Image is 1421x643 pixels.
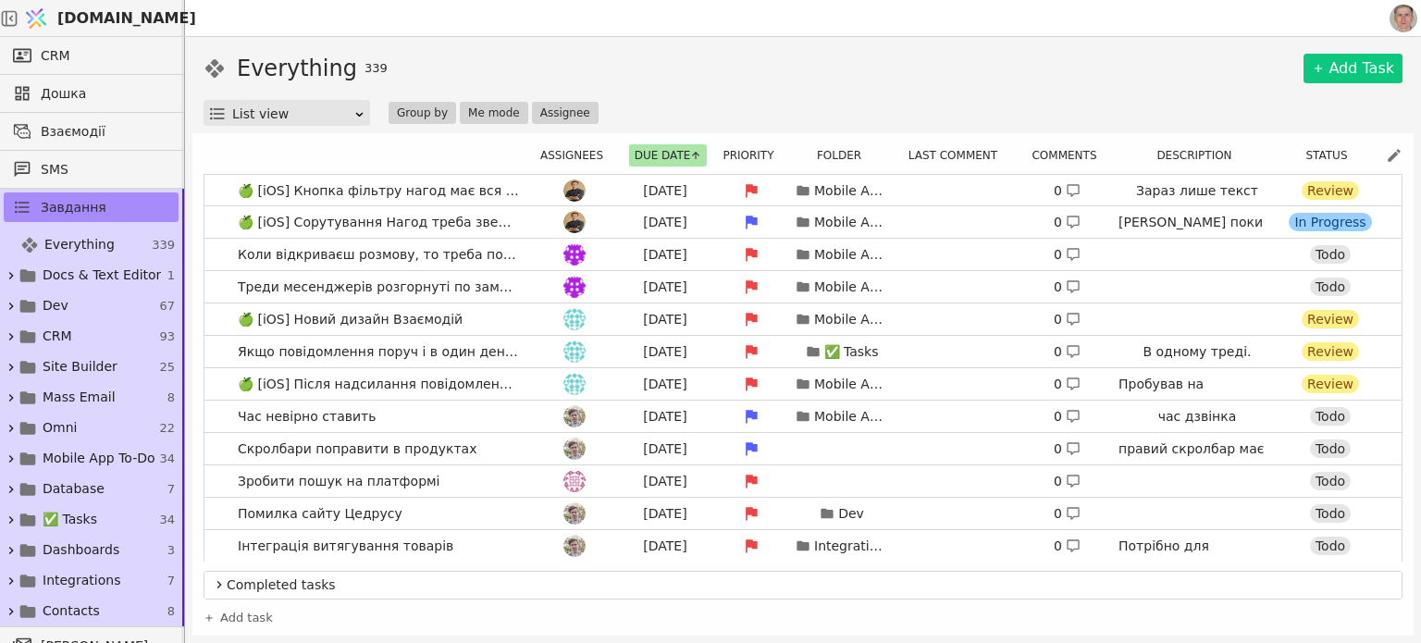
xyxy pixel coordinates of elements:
[204,303,1402,335] a: 🍏 [iOS] Новий дизайн Взаємодійih[DATE]Mobile App To-Do0 Review
[824,342,879,362] p: ✅ Tasks
[152,236,175,254] span: 339
[1302,181,1359,200] div: Review
[624,278,707,297] div: [DATE]
[814,245,888,265] p: Mobile App To-Do
[624,472,707,491] div: [DATE]
[159,450,175,468] span: 34
[43,510,97,529] span: ✅ Tasks
[563,535,586,557] img: Ad
[41,122,169,142] span: Взаємодії
[204,498,1402,529] a: Помилка сайту ЦедрусуAd[DATE]Dev0 Todo
[159,328,175,346] span: 93
[624,537,707,556] div: [DATE]
[389,102,456,124] button: Group by
[19,1,185,36] a: [DOMAIN_NAME]
[1054,439,1081,459] div: 0
[4,155,179,184] a: SMS
[814,181,888,201] p: Mobile App To-Do
[43,357,117,377] span: Site Builder
[230,403,383,430] span: Час невірно ставить
[1118,375,1276,414] p: Пробував на [GEOGRAPHIC_DATA]
[1302,375,1359,393] div: Review
[1310,504,1351,523] div: Todo
[167,541,175,560] span: 3
[159,419,175,438] span: 22
[230,339,526,365] span: Якщо повідомлення поруч і в один день то мають бути разом
[1304,54,1402,83] a: Add Task
[43,479,105,499] span: Database
[204,271,1402,303] a: Треди месенджерів розгорнуті по замовчуванню.m.[DATE]Mobile App To-Do0 Todo
[1390,5,1417,32] img: 1560949290925-CROPPED-IMG_0201-2-.jpg
[43,296,68,315] span: Dev
[1302,310,1359,328] div: Review
[624,245,707,265] div: [DATE]
[1118,439,1276,478] p: правий скролбар має бути завжди видно
[41,198,106,217] span: Завдання
[1054,278,1081,297] div: 0
[167,480,175,499] span: 7
[232,101,353,127] div: List view
[814,375,888,394] p: Mobile App To-Do
[624,310,707,329] div: [DATE]
[365,59,388,78] span: 339
[563,502,586,525] img: Ad
[1054,472,1081,491] div: 0
[1158,407,1236,427] p: час дзвінка
[1310,439,1351,458] div: Todo
[1286,144,1378,167] div: Status
[563,243,586,266] img: m.
[814,407,888,427] p: Mobile App To-Do
[4,117,179,146] a: Взаємодії
[624,504,707,524] div: [DATE]
[535,144,620,167] button: Assignees
[41,46,70,66] span: CRM
[563,340,586,363] img: ih
[167,389,175,407] span: 8
[43,388,116,407] span: Mass Email
[230,371,526,398] span: 🍏 [iOS] Після надсилання повідомлення його не видно
[43,571,120,590] span: Integrations
[43,418,77,438] span: Omni
[43,327,72,346] span: CRM
[167,602,175,621] span: 8
[563,470,586,492] img: my
[159,297,175,315] span: 67
[1026,144,1113,167] button: Comments
[1054,245,1081,265] div: 0
[220,609,273,627] span: Add task
[41,160,169,179] span: SMS
[814,310,888,329] p: Mobile App To-Do
[230,533,461,560] span: Інтеграція витягування товарів
[1118,213,1276,252] p: [PERSON_NAME] поки що просто новіші
[1118,537,1276,575] p: Потрібно для інтеграції з флетшоу
[624,213,707,232] div: [DATE]
[1310,472,1351,490] div: Todo
[204,609,273,627] a: Add task
[717,144,791,167] div: Priority
[1054,375,1081,394] div: 0
[1054,310,1081,329] div: 0
[1054,504,1081,524] div: 0
[1151,144,1248,167] button: Description
[22,1,50,36] img: Logo
[1054,342,1081,362] div: 0
[230,178,526,204] span: 🍏 [iOS] Кнопка фільтру нагод має вся спрацьовувати
[1054,213,1081,232] div: 0
[1310,537,1351,555] div: Todo
[1054,407,1081,427] div: 0
[1302,342,1359,361] div: Review
[230,436,484,463] span: Скролбари поправити в продуктах
[204,401,1402,432] a: Час невірно ставитьAd[DATE]Mobile App To-Do0 час дзвінкаTodo
[1054,181,1081,201] div: 0
[43,601,100,621] span: Contacts
[230,306,470,333] span: 🍏 [iOS] Новий дизайн Взаємодій
[563,179,586,202] img: Ol
[624,342,707,362] div: [DATE]
[237,52,357,85] h1: Everything
[204,336,1402,367] a: Якщо повідомлення поруч і в один день то мають бути разомih[DATE]✅ Tasks0 В одному треді.Review
[1143,342,1252,362] p: В одному треді.
[167,572,175,590] span: 7
[1136,181,1258,201] p: Зараз лише текст
[563,438,586,460] img: Ad
[1310,245,1351,264] div: Todo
